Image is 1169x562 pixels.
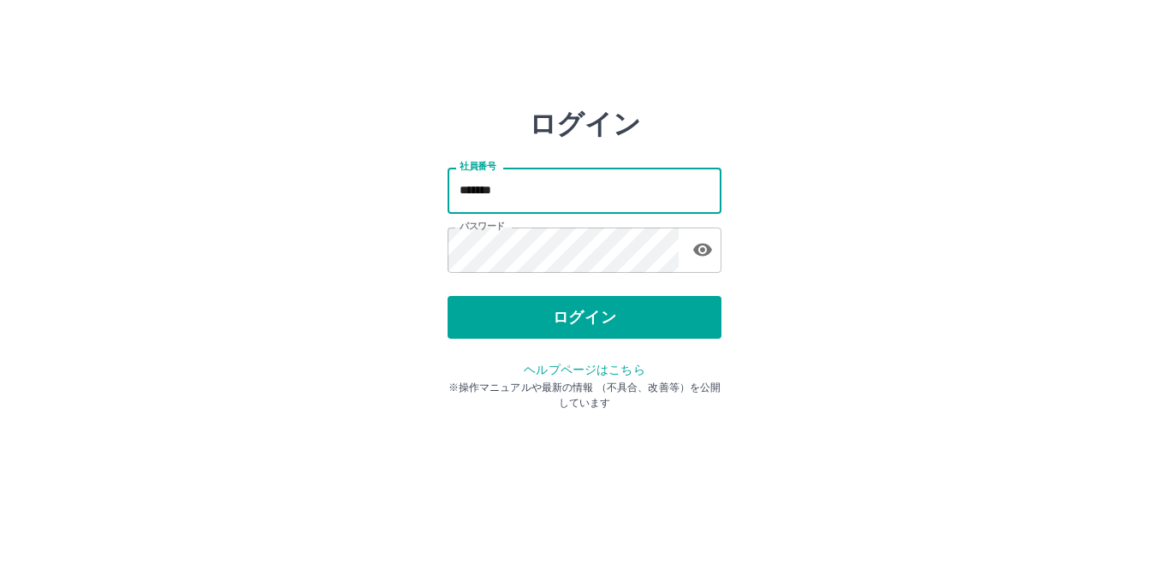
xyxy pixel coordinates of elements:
[460,220,505,233] label: パスワード
[524,363,644,376] a: ヘルプページはこちら
[448,296,721,339] button: ログイン
[529,108,641,140] h2: ログイン
[448,380,721,411] p: ※操作マニュアルや最新の情報 （不具合、改善等）を公開しています
[460,160,495,173] label: 社員番号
